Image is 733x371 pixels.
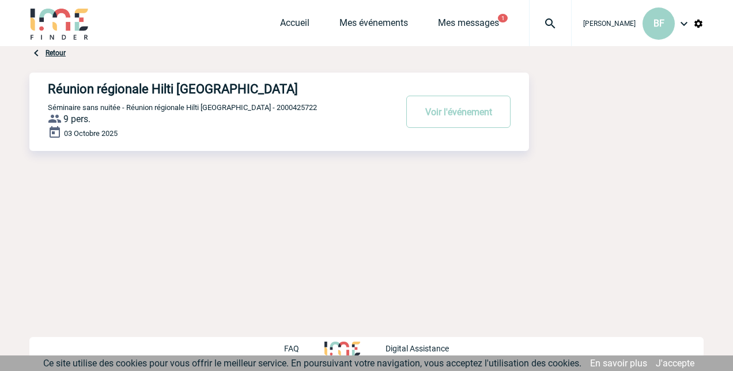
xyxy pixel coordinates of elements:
a: Mes messages [438,17,499,33]
span: Ce site utilise des cookies pour vous offrir le meilleur service. En poursuivant votre navigation... [43,358,581,369]
span: Séminaire sans nuitée - Réunion régionale Hilti [GEOGRAPHIC_DATA] - 2000425722 [48,103,317,112]
a: En savoir plus [590,358,647,369]
span: [PERSON_NAME] [583,20,636,28]
a: Accueil [280,17,309,33]
span: BF [653,18,664,29]
img: http://www.idealmeetingsevents.fr/ [324,342,360,355]
a: Retour [46,49,66,57]
a: Mes événements [339,17,408,33]
img: IME-Finder [29,7,89,40]
a: J'accepte [656,358,694,369]
button: Voir l'événement [406,96,511,128]
p: Digital Assistance [386,344,449,353]
span: 9 pers. [63,113,90,124]
p: FAQ [284,344,299,353]
button: 1 [498,14,508,22]
h4: Réunion régionale Hilti [GEOGRAPHIC_DATA] [48,82,362,96]
span: 03 Octobre 2025 [64,129,118,138]
a: FAQ [284,342,324,353]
